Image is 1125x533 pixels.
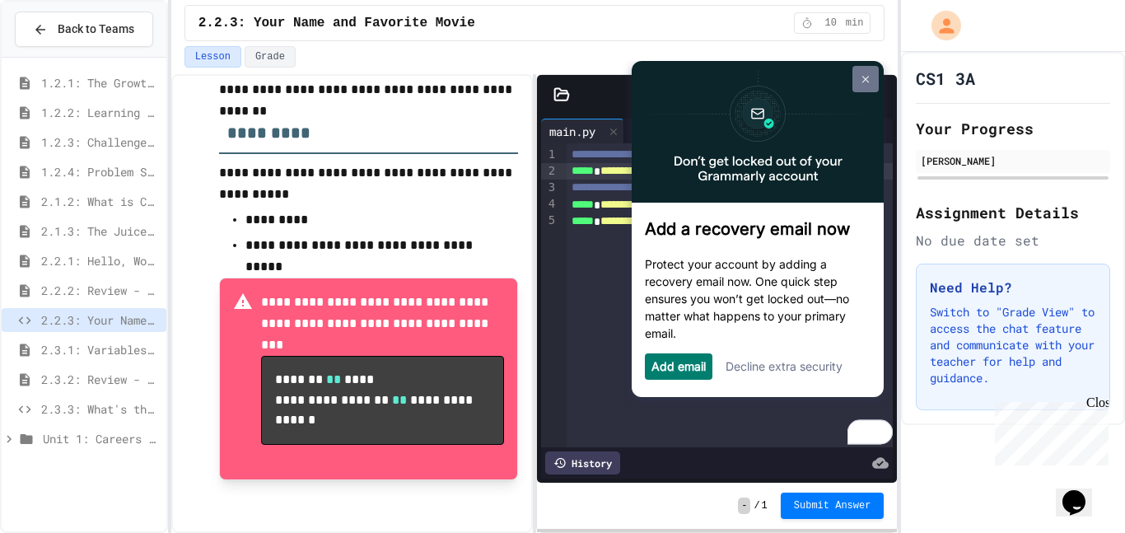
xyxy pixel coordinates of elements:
h2: Assignment Details [916,201,1110,224]
button: Submit Answer [781,493,885,519]
h1: CS1 3A [916,67,975,90]
span: 2.2.3: Your Name and Favorite Movie [198,13,475,33]
div: To enrich screen reader interactions, please activate Accessibility in Grammarly extension settings [567,143,894,447]
span: 2.3.2: Review - Variables and Data Types [41,371,160,388]
div: [PERSON_NAME] [921,153,1105,168]
button: Back to Teams [15,12,153,47]
div: Chat with us now!Close [7,7,114,105]
span: / [754,499,759,512]
div: No due date set [916,231,1110,250]
img: close_x_white.png [240,15,246,22]
div: 3 [541,180,558,196]
div: main.py [541,123,604,140]
div: 1 [541,147,558,163]
span: 2.1.2: What is Code? [41,193,160,210]
img: 306x160%20%282%29.png [9,10,261,142]
div: 2 [541,163,558,180]
iframe: chat widget [988,395,1109,465]
span: 1 [762,499,768,512]
span: 1.2.3: Challenge Problem - The Bridge [41,133,160,151]
span: 10 [818,16,844,30]
button: Grade [245,46,296,68]
span: Back to Teams [58,21,134,38]
p: Switch to "Grade View" to access the chat feature and communicate with your teacher for help and ... [930,304,1096,386]
span: 1.2.1: The Growth Mindset [41,74,160,91]
iframe: chat widget [1056,467,1109,517]
span: min [846,16,864,30]
span: 1.2.2: Learning to Solve Hard Problems [41,104,160,121]
div: 5 [541,213,558,229]
a: Add email [29,298,83,312]
p: Protect your account by adding a recovery email now. One quick step ensures you won’t get locked ... [22,194,248,281]
span: 2.2.2: Review - Hello, World! [41,282,160,299]
div: History [545,451,620,475]
span: Submit Answer [794,499,871,512]
span: 2.3.3: What's the Type? [41,400,160,418]
h2: Your Progress [916,117,1110,140]
div: main.py [541,119,624,143]
span: 2.3.1: Variables and Data Types [41,341,160,358]
span: 2.2.3: Your Name and Favorite Movie [41,311,160,329]
button: Lesson [184,46,241,68]
span: - [738,498,750,514]
div: 4 [541,196,558,213]
span: 2.2.1: Hello, World! [41,252,160,269]
a: Decline extra security [103,298,220,312]
span: 1.2.4: Problem Solving Practice [41,163,160,180]
span: 2.1.3: The JuiceMind IDE [41,222,160,240]
h3: Add a recovery email now [22,158,248,178]
h3: Need Help? [930,278,1096,297]
div: My Account [914,7,965,44]
span: Unit 1: Careers & Professionalism [43,430,160,447]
